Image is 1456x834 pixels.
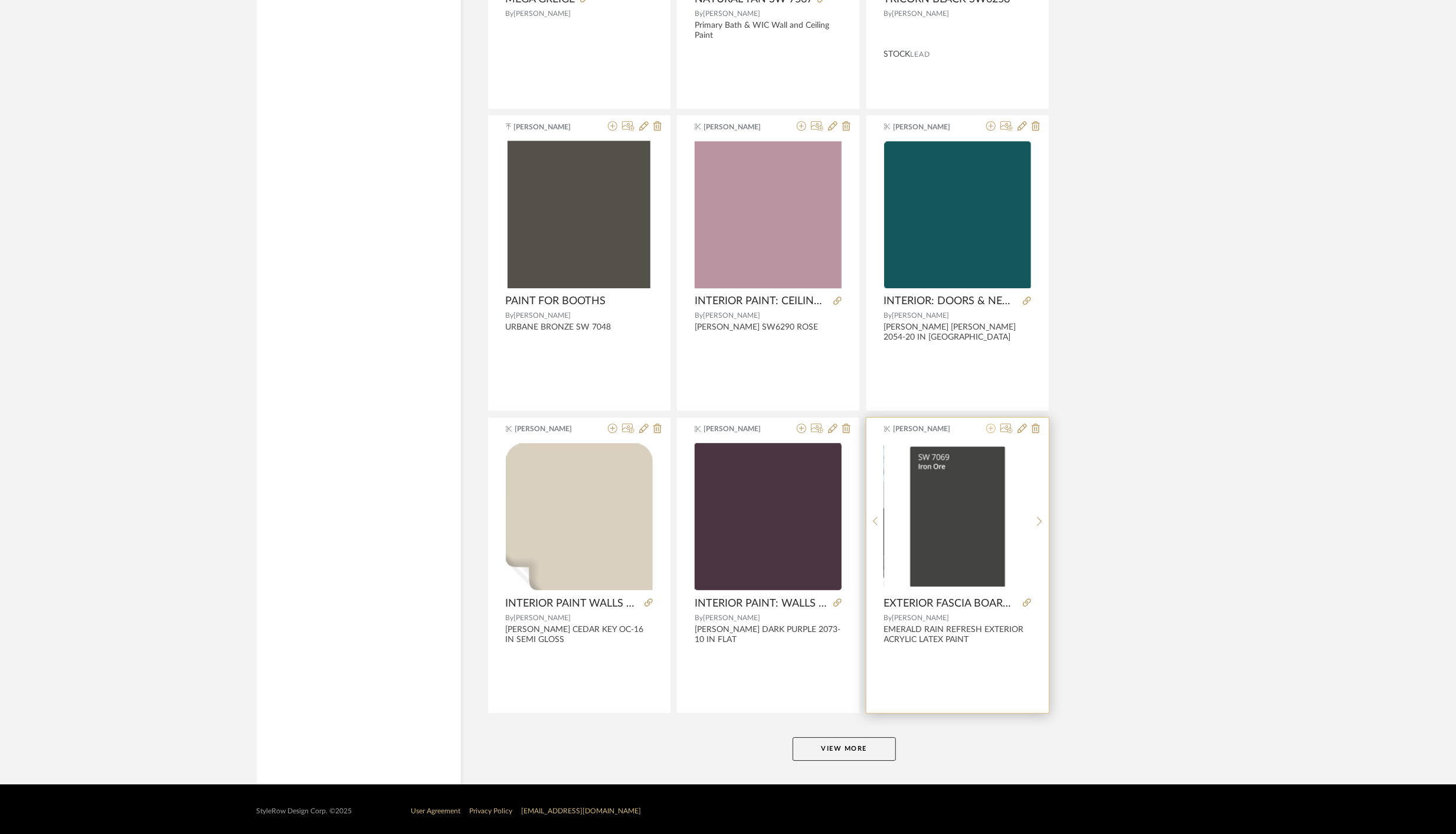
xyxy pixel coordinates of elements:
span: [PERSON_NAME] [514,10,571,17]
button: View More [793,737,896,761]
a: [EMAIL_ADDRESS][DOMAIN_NAME] [522,807,642,815]
span: INTERIOR PAINT WALLS & CEILINGS: DRY STORAGE 108, STORAGE, & JANITOR'S CLOSET 102 [506,597,640,610]
span: STOCK [884,48,911,61]
span: By [506,10,514,17]
span: By [695,10,703,17]
span: By [506,614,514,621]
span: [PERSON_NAME] [893,423,967,434]
span: By [695,614,703,621]
a: User Agreement [411,807,461,815]
img: EXTERIOR FASCIA BOARD & DOOR PAINT [884,447,1030,586]
span: By [506,312,514,319]
span: [PERSON_NAME] [703,312,760,319]
span: By [695,312,703,319]
span: [PERSON_NAME] [514,614,571,621]
span: [PERSON_NAME] [515,423,589,434]
img: PAINT FOR BOOTHS [508,141,650,288]
img: INTERIOR PAINT WALLS & CEILINGS: DRY STORAGE 108, STORAGE, & JANITOR'S CLOSET 102 [506,443,653,590]
div: 0 [884,443,1030,591]
div: [PERSON_NAME] CEDAR KEY OC-16 IN SEMI GLOSS [506,625,653,645]
span: By [884,10,892,17]
img: INTERIOR PAINT: CEILING IN WOMENS' RESTROOM [695,141,842,288]
img: INTERIOR: DOORS & NEW HVAC DUCTING [884,141,1031,288]
span: [PERSON_NAME] [893,122,967,132]
span: [PERSON_NAME] [703,614,760,621]
span: PAINT FOR BOOTHS [506,295,606,308]
span: [PERSON_NAME] [703,10,760,17]
span: [PERSON_NAME] [704,423,778,434]
span: [PERSON_NAME] [514,312,571,319]
span: By [884,312,892,319]
div: [PERSON_NAME] SW6290 ROSE [695,322,842,343]
span: [PERSON_NAME] [892,312,950,319]
span: [PERSON_NAME] [892,614,950,621]
div: 0 [695,141,842,288]
div: Primary Bath & WIC Wall and Ceiling Paint [695,21,842,41]
div: [PERSON_NAME] DARK PURPLE 2073-10 IN FLAT [695,625,842,645]
span: [PERSON_NAME] [514,122,588,132]
a: Privacy Policy [470,807,513,815]
span: EXTERIOR FASCIA BOARD & DOOR PAINT [884,597,1018,610]
span: By [884,614,892,621]
span: INTERIOR PAINT: WALLS OF DANCE FLOOR [695,597,829,610]
span: Lead [911,50,931,58]
img: INTERIOR PAINT: WALLS OF DANCE FLOOR [695,443,842,590]
div: EMERALD RAIN REFRESH EXTERIOR ACRYLIC LATEX PAINT [884,625,1031,645]
div: [PERSON_NAME] [PERSON_NAME] 2054-20 IN [GEOGRAPHIC_DATA] [884,322,1031,343]
div: 0 [695,443,842,591]
div: StyleRow Design Corp. ©2025 [257,807,352,816]
span: [PERSON_NAME] [704,122,778,132]
div: URBANE BRONZE SW 7048 [506,322,653,343]
span: INTERIOR: DOORS & NEW HVAC DUCTING [884,295,1018,308]
span: INTERIOR PAINT: CEILING IN WOMENS' RESTROOM [695,295,829,308]
span: [PERSON_NAME] [892,10,950,17]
